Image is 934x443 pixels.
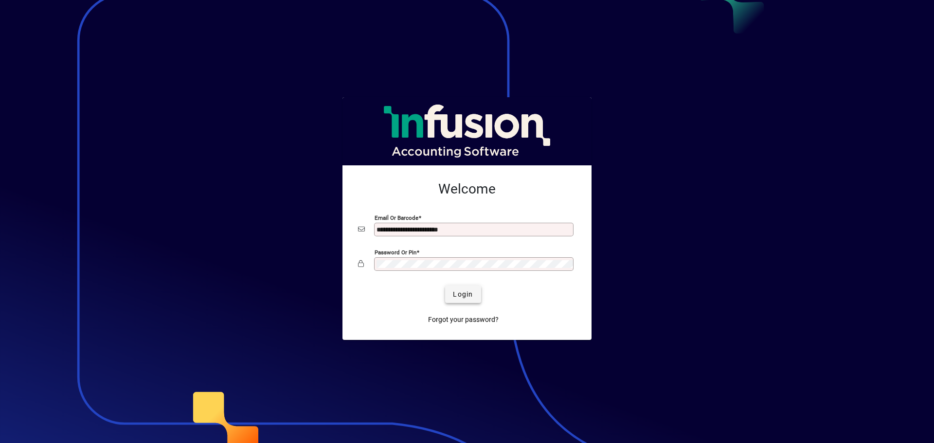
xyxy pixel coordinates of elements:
[445,285,481,303] button: Login
[375,249,416,256] mat-label: Password or Pin
[428,315,499,325] span: Forgot your password?
[375,214,418,221] mat-label: Email or Barcode
[453,289,473,300] span: Login
[358,181,576,197] h2: Welcome
[424,311,503,328] a: Forgot your password?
